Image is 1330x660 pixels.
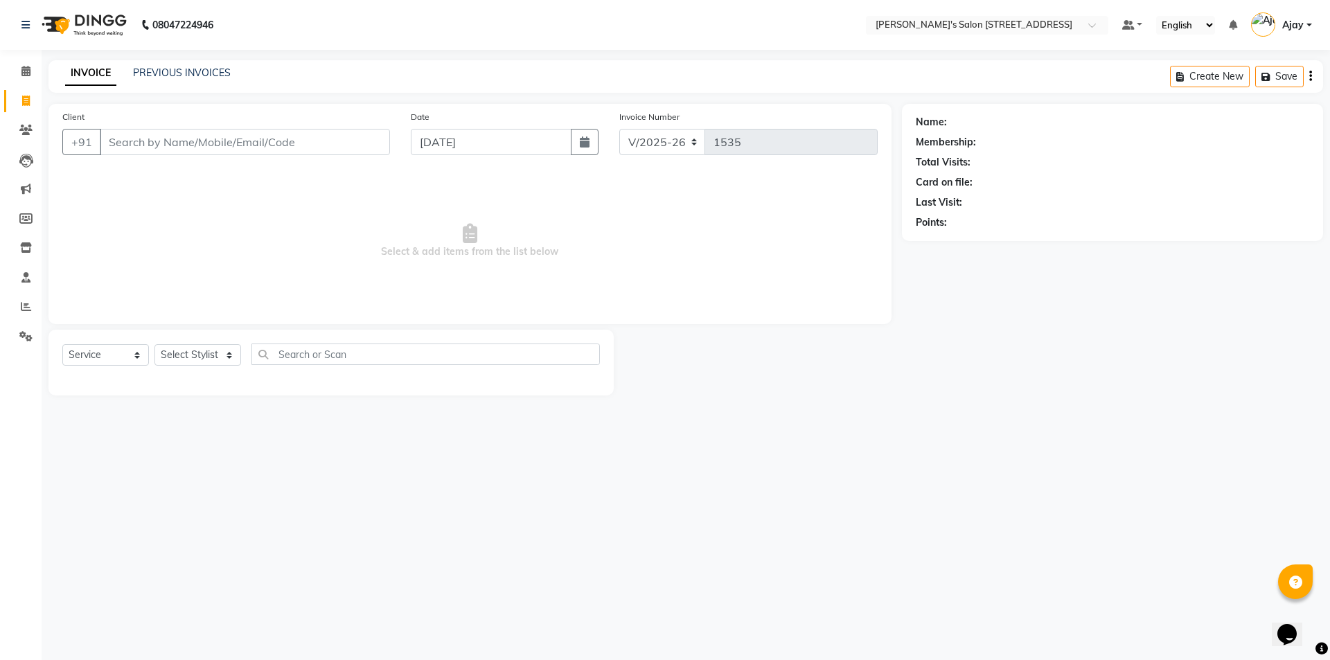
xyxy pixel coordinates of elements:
label: Invoice Number [619,111,680,123]
span: Ajay [1282,18,1304,33]
div: Points: [916,215,947,230]
div: Membership: [916,135,976,150]
label: Date [411,111,429,123]
input: Search by Name/Mobile/Email/Code [100,129,390,155]
iframe: chat widget [1272,605,1316,646]
a: PREVIOUS INVOICES [133,66,231,79]
div: Total Visits: [916,155,970,170]
div: Last Visit: [916,195,962,210]
button: Save [1255,66,1304,87]
b: 08047224946 [152,6,213,44]
input: Search or Scan [251,344,600,365]
img: logo [35,6,130,44]
button: Create New [1170,66,1250,87]
button: +91 [62,129,101,155]
a: INVOICE [65,61,116,86]
label: Client [62,111,85,123]
span: Select & add items from the list below [62,172,878,310]
div: Name: [916,115,947,130]
img: Ajay [1251,12,1275,37]
div: Card on file: [916,175,973,190]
